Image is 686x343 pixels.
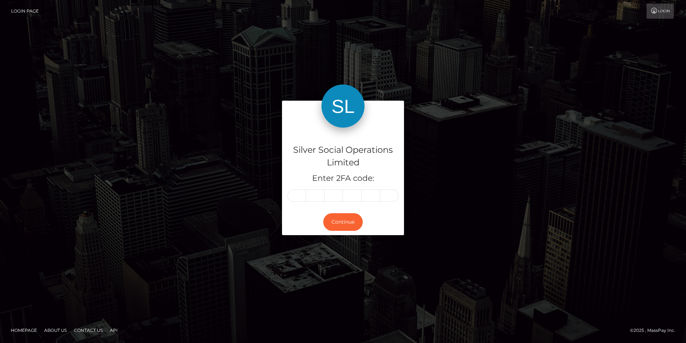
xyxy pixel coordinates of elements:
a: Login Page [11,4,39,19]
a: About Us [41,325,70,336]
img: Silver Social Operations Limited [321,84,365,128]
h4: Silver Social Operations Limited [287,144,399,169]
a: Homepage [8,325,40,336]
h5: Enter 2FA code: [287,173,399,184]
a: Login [647,4,674,19]
a: API [107,325,121,336]
button: Continue [323,213,363,231]
a: Contact Us [71,325,105,336]
div: © 2025 , MassPay Inc. [630,326,681,334]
